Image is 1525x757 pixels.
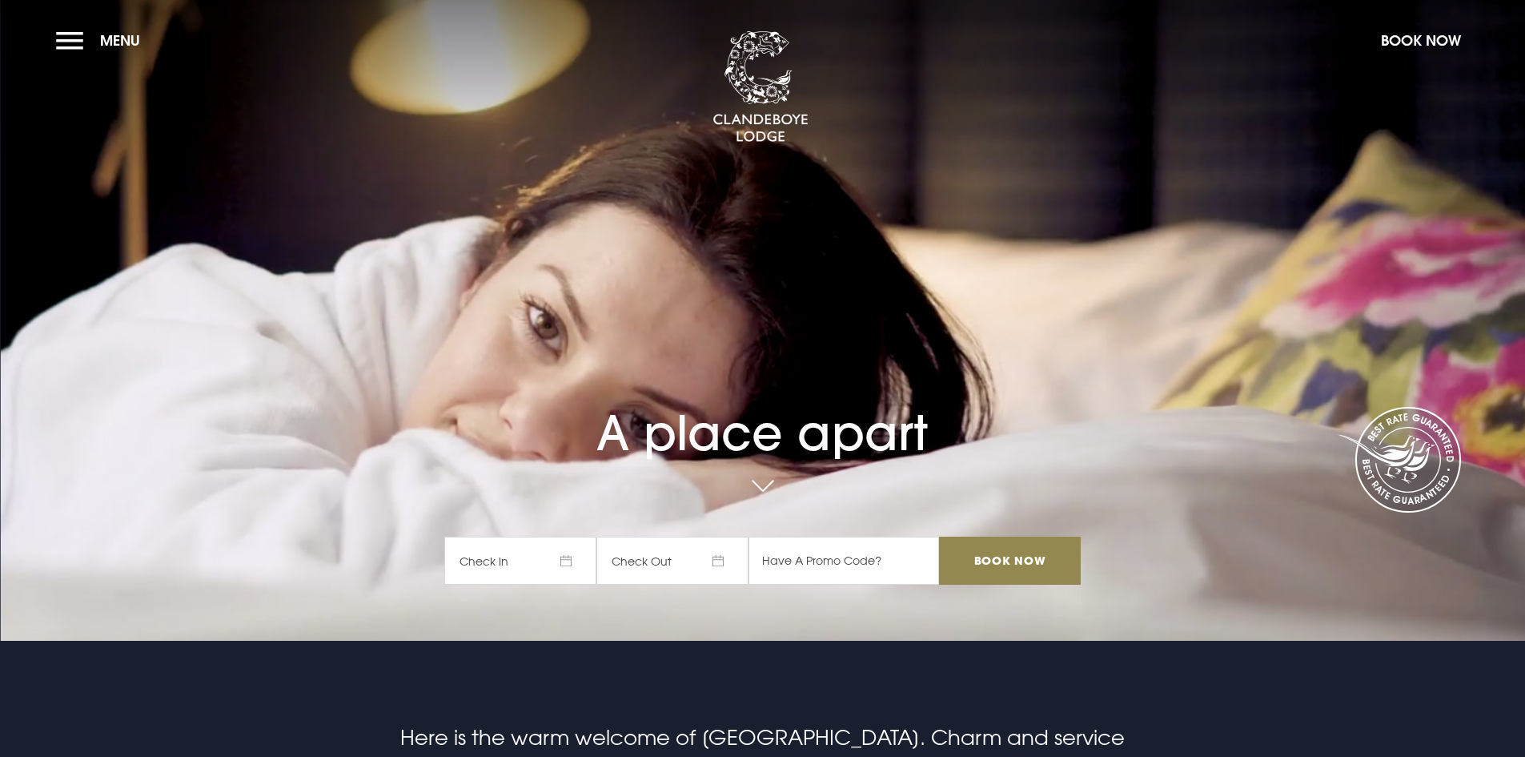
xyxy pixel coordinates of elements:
input: Have A Promo Code? [748,537,939,585]
button: Menu [56,23,148,58]
span: Check Out [596,537,748,585]
input: Book Now [939,537,1080,585]
span: Menu [100,31,140,50]
button: Book Now [1373,23,1469,58]
h1: A place apart [444,358,1080,461]
img: Clandeboye Lodge [712,31,809,143]
span: Check In [444,537,596,585]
